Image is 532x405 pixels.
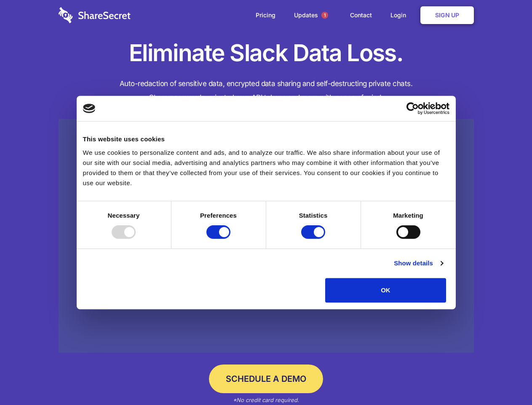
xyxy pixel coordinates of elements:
a: Contact [342,2,380,28]
span: 1 [321,12,328,19]
img: logo [83,104,96,113]
strong: Marketing [393,212,423,219]
div: This website uses cookies [83,134,449,144]
strong: Necessary [108,212,140,219]
a: Schedule a Demo [209,364,323,393]
strong: Preferences [200,212,237,219]
img: logo-wordmark-white-trans-d4663122ce5f474addd5e946df7df03e33cb6a1c49d2221995e7729f52c070b2.svg [59,7,131,23]
a: Login [382,2,419,28]
div: We use cookies to personalize content and ads, and to analyze our traffic. We also share informat... [83,148,449,188]
strong: Statistics [299,212,328,219]
a: Sign Up [420,6,474,24]
button: OK [325,278,446,302]
a: Pricing [247,2,284,28]
a: Wistia video thumbnail [59,119,474,353]
a: Usercentrics Cookiebot - opens in a new window [376,102,449,115]
h1: Eliminate Slack Data Loss. [59,38,474,68]
a: Show details [394,258,443,268]
em: *No credit card required. [233,397,299,403]
h4: Auto-redaction of sensitive data, encrypted data sharing and self-destructing private chats. Shar... [59,77,474,105]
